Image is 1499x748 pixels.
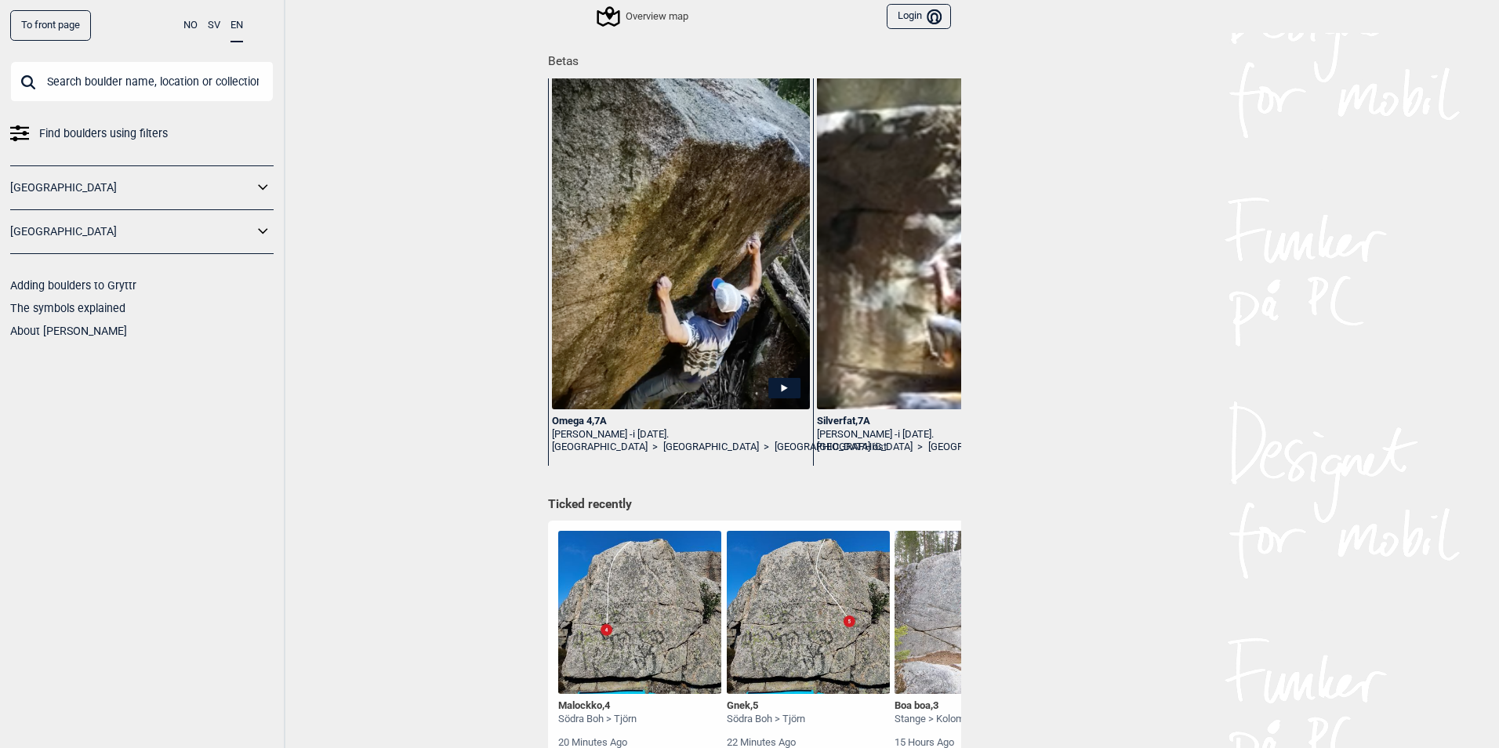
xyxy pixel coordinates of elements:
img: Bart pa Silverfat [817,74,1075,409]
div: Overview map [599,7,688,26]
a: [GEOGRAPHIC_DATA] [10,220,253,243]
span: Find boulders using filters [39,122,168,145]
a: [GEOGRAPHIC_DATA] [928,441,1024,454]
div: Boa boa , [895,699,997,713]
div: Södra Boh > Tjörn [558,713,637,726]
a: To front page [10,10,91,41]
img: Malockko 230807 [558,531,721,694]
div: Södra Boh > Tjörn [727,713,805,726]
a: The symbols explained [10,302,125,314]
span: i [DATE]. [898,428,934,440]
a: [GEOGRAPHIC_DATA] [663,441,759,454]
h1: Ticked recently [548,496,951,514]
a: About [PERSON_NAME] [10,325,127,337]
div: Malockko , [558,699,637,713]
a: [GEOGRAPHIC_DATA] [552,441,648,454]
button: SV [208,10,220,41]
span: > [764,441,769,454]
div: [PERSON_NAME] - [817,428,1075,441]
span: 4 [604,699,610,711]
img: Boa boa [895,531,1058,694]
button: Login [887,4,951,30]
div: Omega 4 , 7A [552,415,810,428]
a: [GEOGRAPHIC_DATA] [817,441,913,454]
span: 5 [753,699,758,711]
a: [GEOGRAPHIC_DATA] [10,176,253,199]
button: NO [183,10,198,41]
div: Stange > Kolomoen [895,713,997,726]
span: i [DATE]. [633,428,669,440]
a: Find boulders using filters [10,122,274,145]
button: EN [230,10,243,42]
div: Gnek , [727,699,805,713]
h1: Betas [548,43,961,71]
img: Gnek 230807 [727,531,890,694]
input: Search boulder name, location or collection [10,61,274,102]
span: > [652,441,658,454]
span: > [917,441,923,454]
a: Adding boulders to Gryttr [10,279,136,292]
a: [GEOGRAPHIC_DATA] öst [775,441,887,454]
img: Victor pa Omega 4 [552,53,810,454]
div: [PERSON_NAME] - [552,428,810,441]
span: 3 [933,699,938,711]
div: Silverfat , 7A [817,415,1075,428]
